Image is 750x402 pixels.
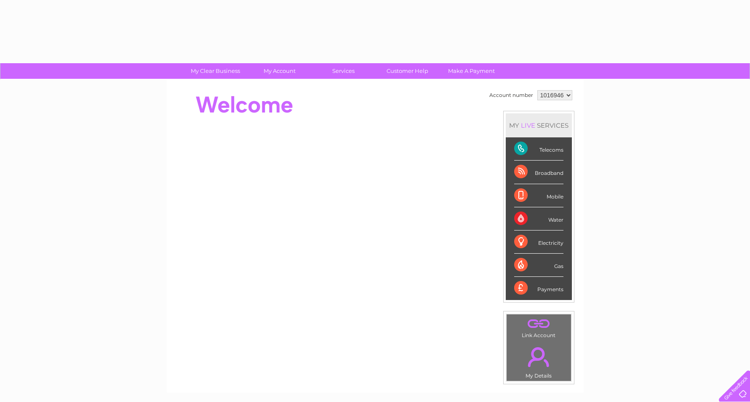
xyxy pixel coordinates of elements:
div: Electricity [514,230,563,254]
div: Water [514,207,563,230]
div: Telecoms [514,137,563,161]
td: Link Account [506,314,571,340]
div: LIVE [519,121,537,129]
a: Customer Help [373,63,442,79]
td: Account number [487,88,535,102]
td: My Details [506,340,571,381]
a: . [509,342,569,372]
a: Make A Payment [437,63,506,79]
div: Gas [514,254,563,277]
div: Broadband [514,161,563,184]
div: Mobile [514,184,563,207]
div: Payments [514,277,563,300]
a: . [509,316,569,331]
a: Services [309,63,378,79]
a: My Clear Business [181,63,250,79]
div: MY SERVICES [506,113,572,137]
a: My Account [245,63,314,79]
